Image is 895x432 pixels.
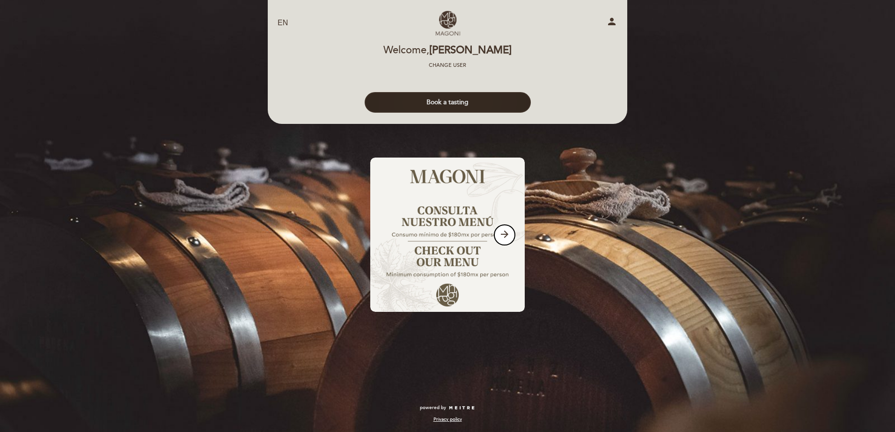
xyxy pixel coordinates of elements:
[606,16,617,30] button: person
[606,16,617,27] i: person
[429,44,512,57] span: [PERSON_NAME]
[365,92,531,113] button: Book a tasting
[420,404,475,411] a: powered by
[494,224,515,245] button: arrow_forward
[370,158,525,312] img: banner_1671460731.jpeg
[433,416,462,423] a: Privacy policy
[389,10,506,36] a: Bodegas Magoni
[499,229,510,240] i: arrow_forward
[383,45,512,56] h2: Welcome,
[420,404,446,411] span: powered by
[426,61,469,70] button: Change user
[448,406,475,410] img: MEITRE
